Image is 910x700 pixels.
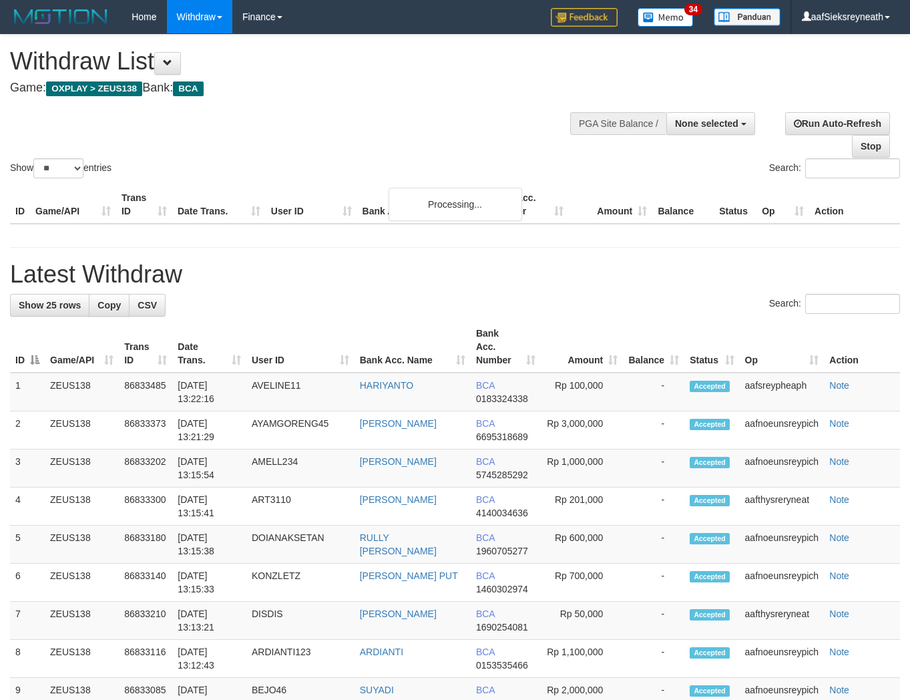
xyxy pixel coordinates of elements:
td: - [623,488,684,526]
td: 4 [10,488,45,526]
td: aafthysreryneat [740,602,825,640]
td: aafnoeunsreypich [740,526,825,564]
td: - [623,640,684,678]
a: HARIYANTO [360,380,413,391]
span: Accepted [690,457,730,468]
td: - [623,373,684,411]
span: BCA [476,456,495,467]
td: aafnoeunsreypich [740,640,825,678]
span: CSV [138,300,157,311]
a: CSV [129,294,166,317]
a: Note [829,685,849,695]
th: Bank Acc. Name [357,186,486,224]
td: [DATE] 13:12:43 [172,640,246,678]
th: Bank Acc. Number [485,186,569,224]
span: Copy 5745285292 to clipboard [476,470,528,480]
th: ID [10,186,30,224]
td: 86833202 [119,450,172,488]
a: Note [829,570,849,581]
td: aafnoeunsreypich [740,564,825,602]
h1: Withdraw List [10,48,594,75]
td: - [623,411,684,450]
th: Amount [569,186,652,224]
td: 86833373 [119,411,172,450]
th: Action [809,186,900,224]
td: - [623,450,684,488]
td: Rp 700,000 [541,564,623,602]
th: User ID: activate to sort column ascending [246,321,355,373]
span: BCA [476,647,495,657]
span: BCA [476,494,495,505]
td: 8 [10,640,45,678]
td: 86833140 [119,564,172,602]
td: 86833485 [119,373,172,411]
td: DISDIS [246,602,355,640]
td: 86833210 [119,602,172,640]
span: Copy 1460302974 to clipboard [476,584,528,594]
a: SUYADI [360,685,394,695]
td: ZEUS138 [45,411,119,450]
td: Rp 50,000 [541,602,623,640]
td: Rp 1,000,000 [541,450,623,488]
th: Action [824,321,900,373]
td: 86833300 [119,488,172,526]
a: [PERSON_NAME] [360,456,437,467]
td: Rp 3,000,000 [541,411,623,450]
th: Balance: activate to sort column ascending [623,321,684,373]
a: [PERSON_NAME] [360,494,437,505]
td: KONZLETZ [246,564,355,602]
th: Game/API: activate to sort column ascending [45,321,119,373]
td: Rp 1,100,000 [541,640,623,678]
span: Accepted [690,685,730,697]
span: Copy 6695318689 to clipboard [476,431,528,442]
td: ZEUS138 [45,564,119,602]
th: Status [714,186,756,224]
td: [DATE] 13:15:33 [172,564,246,602]
td: ZEUS138 [45,526,119,564]
th: Op: activate to sort column ascending [740,321,825,373]
td: Rp 201,000 [541,488,623,526]
span: OXPLAY > ZEUS138 [46,81,142,96]
td: Rp 600,000 [541,526,623,564]
span: Accepted [690,419,730,430]
td: ZEUS138 [45,373,119,411]
span: Copy 4140034636 to clipboard [476,508,528,518]
span: BCA [476,380,495,391]
span: BCA [476,532,495,543]
label: Show entries [10,158,111,178]
td: aafsreypheaph [740,373,825,411]
td: ZEUS138 [45,602,119,640]
img: panduan.png [714,8,780,26]
span: 34 [684,3,702,15]
th: Trans ID: activate to sort column ascending [119,321,172,373]
td: [DATE] 13:15:54 [172,450,246,488]
th: ID: activate to sort column descending [10,321,45,373]
a: Note [829,418,849,429]
td: 86833180 [119,526,172,564]
a: Show 25 rows [10,294,89,317]
td: [DATE] 13:15:38 [172,526,246,564]
span: Copy 1960705277 to clipboard [476,546,528,556]
span: Copy [97,300,121,311]
td: AMELL234 [246,450,355,488]
a: Run Auto-Refresh [785,112,890,135]
a: RULLY [PERSON_NAME] [360,532,437,556]
td: aafnoeunsreypich [740,450,825,488]
th: Status: activate to sort column ascending [684,321,739,373]
th: Amount: activate to sort column ascending [541,321,623,373]
label: Search: [769,294,900,314]
label: Search: [769,158,900,178]
td: 2 [10,411,45,450]
span: Accepted [690,647,730,659]
th: Date Trans. [172,186,266,224]
div: Processing... [389,188,522,221]
img: MOTION_logo.png [10,7,111,27]
td: 6 [10,564,45,602]
td: - [623,602,684,640]
td: [DATE] 13:22:16 [172,373,246,411]
td: ART3110 [246,488,355,526]
td: 86833116 [119,640,172,678]
a: Note [829,456,849,467]
td: ZEUS138 [45,450,119,488]
td: - [623,564,684,602]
